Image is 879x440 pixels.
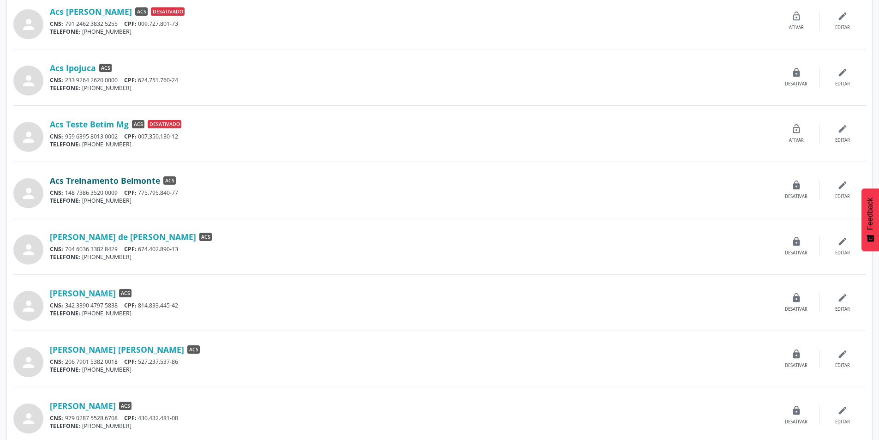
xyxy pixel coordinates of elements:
[99,64,112,72] span: ACS
[50,84,773,92] div: [PHONE_NUMBER]
[835,362,850,369] div: Editar
[135,7,148,16] span: ACS
[50,309,773,317] div: [PHONE_NUMBER]
[791,11,801,21] i: lock_open
[50,197,80,205] span: TELEFONE:
[50,366,773,374] div: [PHONE_NUMBER]
[50,84,80,92] span: TELEFONE:
[835,250,850,256] div: Editar
[124,133,137,140] span: CPF:
[791,405,801,416] i: lock
[785,362,807,369] div: Desativar
[50,366,80,374] span: TELEFONE:
[148,120,181,128] span: Desativado
[50,344,184,355] a: [PERSON_NAME] [PERSON_NAME]
[50,422,773,430] div: [PHONE_NUMBER]
[50,140,80,148] span: TELEFONE:
[791,124,801,134] i: lock_open
[835,137,850,144] div: Editar
[50,189,773,197] div: 148 7386 3520 0009 775.795.840-77
[50,422,80,430] span: TELEFONE:
[50,253,80,261] span: TELEFONE:
[124,245,137,253] span: CPF:
[835,193,850,200] div: Editar
[861,188,879,251] button: Feedback - Mostrar pesquisa
[50,133,773,140] div: 959 6395 8013 0002 007.350.130-12
[20,354,37,371] i: person
[50,28,80,36] span: TELEFONE:
[837,11,848,21] i: edit
[50,309,80,317] span: TELEFONE:
[50,245,773,253] div: 704 6036 3382 8429 674.402.890-13
[785,250,807,256] div: Desativar
[791,293,801,303] i: lock
[50,119,129,129] a: Acs Teste Betim Mg
[835,306,850,313] div: Editar
[50,232,196,242] a: [PERSON_NAME] de [PERSON_NAME]
[837,180,848,190] i: edit
[50,401,116,411] a: [PERSON_NAME]
[151,7,185,16] span: Desativado
[837,67,848,78] i: edit
[785,193,807,200] div: Desativar
[132,120,144,128] span: ACS
[124,76,137,84] span: CPF:
[124,189,137,197] span: CPF:
[789,137,804,144] div: Ativar
[50,20,63,28] span: CNS:
[791,236,801,247] i: lock
[837,405,848,416] i: edit
[837,124,848,134] i: edit
[50,414,773,422] div: 979 0287 5528 6708 430.432.481-08
[124,358,137,366] span: CPF:
[50,76,63,84] span: CNS:
[837,293,848,303] i: edit
[20,298,37,314] i: person
[199,233,212,241] span: ACS
[50,414,63,422] span: CNS:
[50,28,773,36] div: [PHONE_NUMBER]
[50,253,773,261] div: [PHONE_NUMBER]
[50,20,773,28] div: 791 2462 3832 5255 009.727.801-73
[50,6,132,17] a: Acs [PERSON_NAME]
[119,289,132,297] span: ACS
[791,180,801,190] i: lock
[124,20,137,28] span: CPF:
[119,402,132,410] span: ACS
[791,67,801,78] i: lock
[50,288,116,298] a: [PERSON_NAME]
[187,345,200,354] span: ACS
[20,16,37,33] i: person
[124,414,137,422] span: CPF:
[50,189,63,197] span: CNS:
[20,185,37,202] i: person
[837,349,848,359] i: edit
[835,24,850,31] div: Editar
[50,140,773,148] div: [PHONE_NUMBER]
[50,301,63,309] span: CNS:
[20,129,37,145] i: person
[785,81,807,87] div: Desativar
[50,358,63,366] span: CNS:
[50,245,63,253] span: CNS:
[50,175,160,186] a: Acs Treinamento Belmonte
[791,349,801,359] i: lock
[835,419,850,425] div: Editar
[785,419,807,425] div: Desativar
[789,24,804,31] div: Ativar
[163,176,176,185] span: ACS
[50,301,773,309] div: 342 3390 4797 5838 814.833.445-42
[50,76,773,84] div: 233 9264 2620 0000 624.751.760-24
[837,236,848,247] i: edit
[866,198,874,230] span: Feedback
[20,410,37,427] i: person
[20,72,37,89] i: person
[50,197,773,205] div: [PHONE_NUMBER]
[50,358,773,366] div: 206 7901 5382 0018 527.237.537-86
[785,306,807,313] div: Desativar
[835,81,850,87] div: Editar
[50,133,63,140] span: CNS:
[124,301,137,309] span: CPF:
[50,63,96,73] a: Acs Ipojuca
[20,241,37,258] i: person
